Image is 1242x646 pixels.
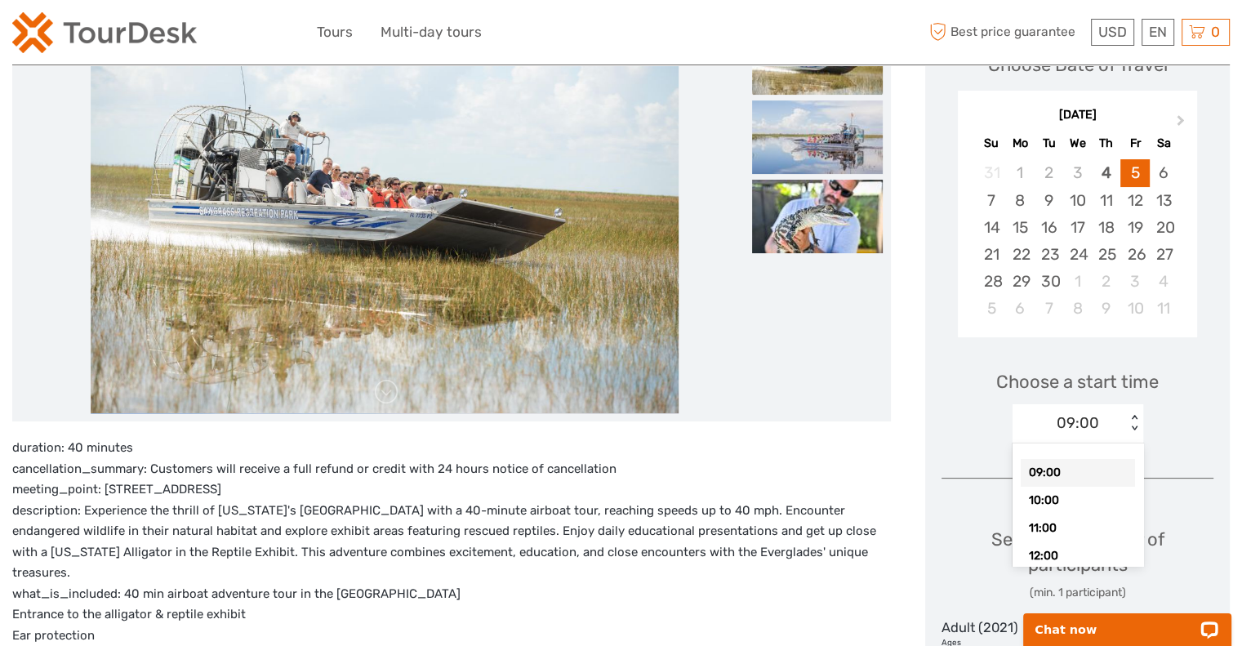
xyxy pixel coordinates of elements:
[1006,187,1035,214] div: Choose Monday, September 8th, 2025
[1063,187,1092,214] div: Choose Wednesday, September 10th, 2025
[1150,159,1178,186] div: Choose Saturday, September 6th, 2025
[1006,268,1035,295] div: Choose Monday, September 29th, 2025
[1021,459,1135,487] div: 09:00
[977,214,1005,241] div: Choose Sunday, September 14th, 2025
[1150,132,1178,154] div: Sa
[1120,295,1149,322] div: Choose Friday, October 10th, 2025
[1006,159,1035,186] div: Not available Monday, September 1st, 2025
[1063,241,1092,268] div: Choose Wednesday, September 24th, 2025
[1120,214,1149,241] div: Choose Friday, September 19th, 2025
[1128,415,1142,432] div: < >
[91,21,679,413] img: a56e71fe522a464d8af4ac1baacbeb13_main_slider.jpg
[1035,214,1063,241] div: Choose Tuesday, September 16th, 2025
[977,241,1005,268] div: Choose Sunday, September 21st, 2025
[1169,111,1195,137] button: Next Month
[977,187,1005,214] div: Choose Sunday, September 7th, 2025
[1098,24,1127,40] span: USD
[1120,268,1149,295] div: Choose Friday, October 3rd, 2025
[1035,132,1063,154] div: Tu
[1035,159,1063,186] div: Not available Tuesday, September 2nd, 2025
[925,19,1087,46] span: Best price guarantee
[1142,19,1174,46] div: EN
[1035,295,1063,322] div: Choose Tuesday, October 7th, 2025
[1209,24,1222,40] span: 0
[317,20,353,44] a: Tours
[1120,241,1149,268] div: Choose Friday, September 26th, 2025
[12,12,197,53] img: 2254-3441b4b5-4e5f-4d00-b396-31f1d84a6ebf_logo_small.png
[1092,187,1120,214] div: Choose Thursday, September 11th, 2025
[381,20,482,44] a: Multi-day tours
[1150,214,1178,241] div: Choose Saturday, September 20th, 2025
[1063,159,1092,186] div: Not available Wednesday, September 3rd, 2025
[1021,515,1135,542] div: 11:00
[1063,295,1092,322] div: Choose Wednesday, October 8th, 2025
[1150,187,1178,214] div: Choose Saturday, September 13th, 2025
[996,369,1159,394] span: Choose a start time
[1021,487,1135,515] div: 10:00
[1092,214,1120,241] div: Choose Thursday, September 18th, 2025
[1120,187,1149,214] div: Choose Friday, September 12th, 2025
[1092,241,1120,268] div: Choose Thursday, September 25th, 2025
[1035,187,1063,214] div: Choose Tuesday, September 9th, 2025
[1013,595,1242,646] iframe: LiveChat chat widget
[977,132,1005,154] div: Su
[1063,214,1092,241] div: Choose Wednesday, September 17th, 2025
[1150,295,1178,322] div: Choose Saturday, October 11th, 2025
[977,159,1005,186] div: Not available Sunday, August 31st, 2025
[1035,241,1063,268] div: Choose Tuesday, September 23rd, 2025
[1063,268,1092,295] div: Choose Wednesday, October 1st, 2025
[1006,241,1035,268] div: Choose Monday, September 22nd, 2025
[942,585,1213,601] div: (min. 1 participant)
[1120,132,1149,154] div: Fr
[958,107,1197,124] div: [DATE]
[1006,214,1035,241] div: Choose Monday, September 15th, 2025
[752,100,883,174] img: 21290ecf3804486b94b04f7c40267103_slider_thumbnail.jpg
[964,159,1192,322] div: month 2025-09
[1150,268,1178,295] div: Choose Saturday, October 4th, 2025
[1035,268,1063,295] div: Choose Tuesday, September 30th, 2025
[1006,295,1035,322] div: Choose Monday, October 6th, 2025
[1120,159,1149,186] div: Choose Friday, September 5th, 2025
[752,180,883,253] img: adc1b06aab074683b333a7f8eb61b331_slider_thumbnail.jpg
[1092,268,1120,295] div: Choose Thursday, October 2nd, 2025
[977,268,1005,295] div: Choose Sunday, September 28th, 2025
[1092,159,1120,186] div: Choose Thursday, September 4th, 2025
[1057,412,1099,434] div: 09:00
[1063,132,1092,154] div: We
[1006,132,1035,154] div: Mo
[977,295,1005,322] div: Choose Sunday, October 5th, 2025
[1092,132,1120,154] div: Th
[1092,295,1120,322] div: Choose Thursday, October 9th, 2025
[1021,542,1135,570] div: 12:00
[942,527,1213,601] div: Select the number of participants
[1150,241,1178,268] div: Choose Saturday, September 27th, 2025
